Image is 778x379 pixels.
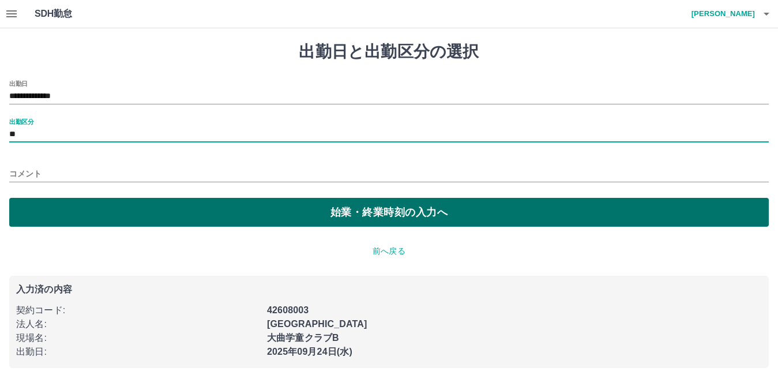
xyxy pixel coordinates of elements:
b: 2025年09月24日(水) [267,347,352,357]
b: [GEOGRAPHIC_DATA] [267,319,367,329]
label: 出勤区分 [9,117,33,126]
label: 出勤日 [9,79,28,88]
p: 現場名 : [16,331,260,345]
p: 入力済の内容 [16,285,762,294]
button: 始業・終業時刻の入力へ [9,198,769,227]
p: 前へ戻る [9,245,769,257]
h1: 出勤日と出勤区分の選択 [9,42,769,62]
p: 出勤日 : [16,345,260,359]
p: 法人名 : [16,317,260,331]
b: 大曲学童クラブB [267,333,339,343]
p: 契約コード : [16,303,260,317]
b: 42608003 [267,305,309,315]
